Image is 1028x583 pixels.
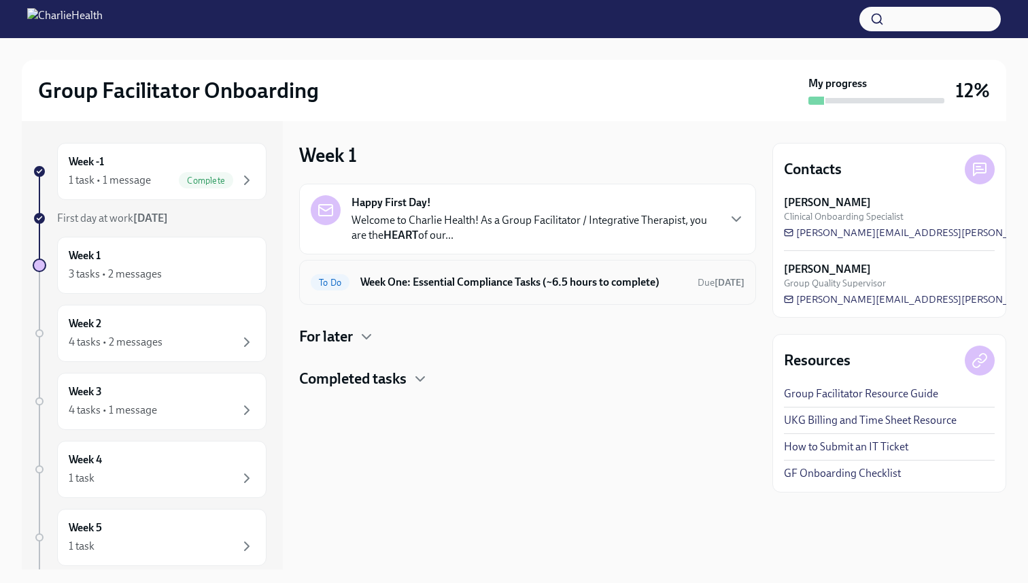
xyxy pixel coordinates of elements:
[784,277,886,290] span: Group Quality Supervisor
[784,439,908,454] a: How to Submit an IT Ticket
[784,159,842,180] h4: Contacts
[33,441,267,498] a: Week 41 task
[299,143,357,167] h3: Week 1
[784,210,904,223] span: Clinical Onboarding Specialist
[352,195,431,210] strong: Happy First Day!
[27,8,103,30] img: CharlieHealth
[360,275,687,290] h6: Week One: Essential Compliance Tasks (~6.5 hours to complete)
[33,305,267,362] a: Week 24 tasks • 2 messages
[69,173,151,188] div: 1 task • 1 message
[784,262,871,277] strong: [PERSON_NAME]
[69,471,95,486] div: 1 task
[33,143,267,200] a: Week -11 task • 1 messageComplete
[69,267,162,282] div: 3 tasks • 2 messages
[69,520,102,535] h6: Week 5
[311,271,744,293] a: To DoWeek One: Essential Compliance Tasks (~6.5 hours to complete)Due[DATE]
[698,276,744,289] span: September 22nd, 2025 10:00
[179,176,233,186] span: Complete
[955,78,990,103] h3: 12%
[69,248,101,263] h6: Week 1
[352,213,717,243] p: Welcome to Charlie Health! As a Group Facilitator / Integrative Therapist, you are the of our...
[784,466,901,481] a: GF Onboarding Checklist
[33,211,267,226] a: First day at work[DATE]
[698,277,744,288] span: Due
[33,373,267,430] a: Week 34 tasks • 1 message
[383,229,418,241] strong: HEART
[784,413,957,428] a: UKG Billing and Time Sheet Resource
[784,386,938,401] a: Group Facilitator Resource Guide
[69,403,157,418] div: 4 tasks • 1 message
[69,316,101,331] h6: Week 2
[784,195,871,210] strong: [PERSON_NAME]
[69,452,102,467] h6: Week 4
[69,384,102,399] h6: Week 3
[33,509,267,566] a: Week 51 task
[299,369,407,389] h4: Completed tasks
[69,154,104,169] h6: Week -1
[133,212,168,224] strong: [DATE]
[69,539,95,554] div: 1 task
[715,277,744,288] strong: [DATE]
[69,335,162,350] div: 4 tasks • 2 messages
[33,237,267,294] a: Week 13 tasks • 2 messages
[299,327,756,347] div: For later
[299,327,353,347] h4: For later
[299,369,756,389] div: Completed tasks
[784,350,851,371] h4: Resources
[311,278,349,288] span: To Do
[808,76,867,91] strong: My progress
[57,212,168,224] span: First day at work
[38,77,319,104] h2: Group Facilitator Onboarding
